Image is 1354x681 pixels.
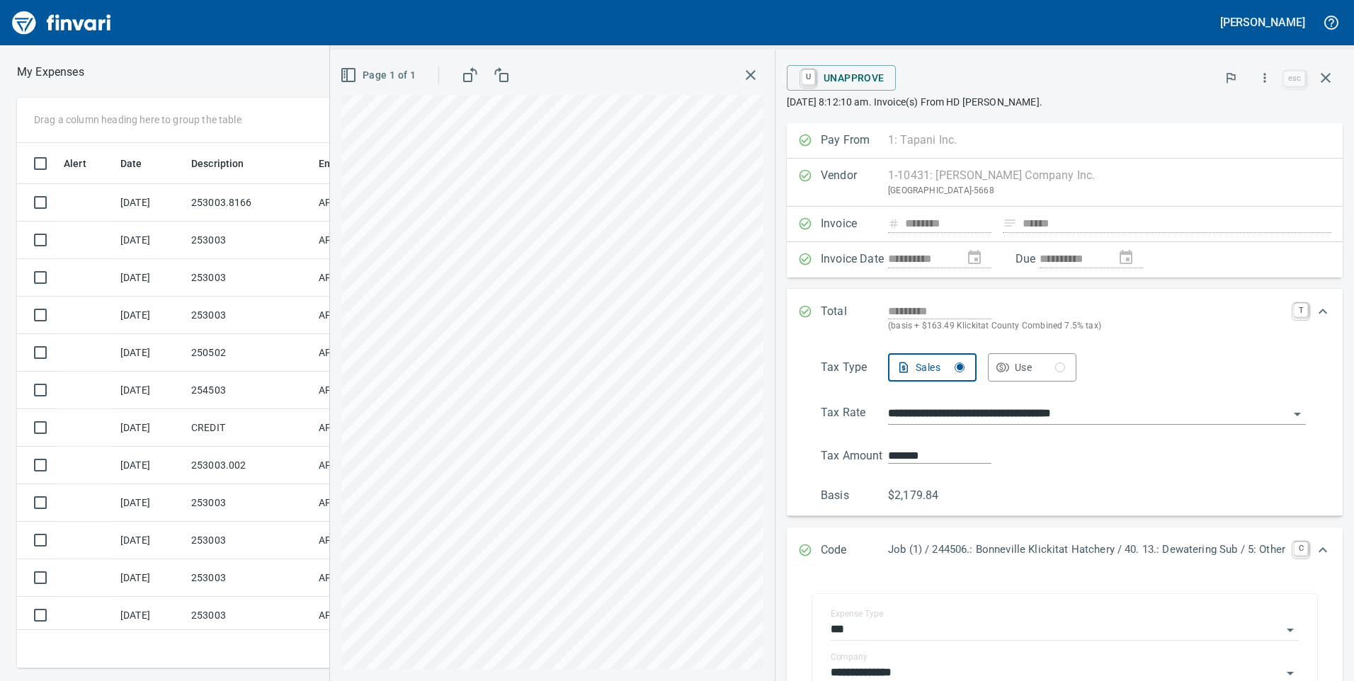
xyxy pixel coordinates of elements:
[313,259,419,297] td: AP Invoices
[115,559,186,597] td: [DATE]
[120,155,142,172] span: Date
[821,542,888,560] p: Code
[343,67,416,84] span: Page 1 of 1
[115,184,186,222] td: [DATE]
[821,447,888,464] p: Tax Amount
[313,559,419,597] td: AP Invoices
[1287,404,1307,424] button: Open
[1280,620,1300,640] button: Open
[888,353,977,382] button: Sales
[186,597,313,634] td: 253003
[186,372,313,409] td: 254503
[115,259,186,297] td: [DATE]
[313,409,419,447] td: AP Invoices
[313,297,419,334] td: AP Invoices
[186,222,313,259] td: 253003
[313,222,419,259] td: AP Invoices
[1280,61,1343,95] span: Close invoice
[64,155,86,172] span: Alert
[802,69,815,85] a: U
[888,542,1285,558] p: Job (1) / 244506.: Bonneville Klickitat Hatchery / 40. 13.: Dewatering Sub / 5: Other
[888,319,1285,333] p: (basis + $163.49 Klickitat County Combined 7.5% tax)
[787,527,1343,574] div: Expand
[115,297,186,334] td: [DATE]
[337,62,421,88] button: Page 1 of 1
[787,289,1343,348] div: Expand
[1220,15,1305,30] h5: [PERSON_NAME]
[191,155,244,172] span: Description
[787,65,896,91] button: UUnapprove
[313,597,419,634] td: AP Invoices
[17,64,84,81] nav: breadcrumb
[1249,62,1280,93] button: More
[64,155,105,172] span: Alert
[186,334,313,372] td: 250502
[115,409,186,447] td: [DATE]
[186,297,313,334] td: 253003
[8,6,115,40] img: Finvari
[821,303,888,333] p: Total
[186,484,313,522] td: 253003
[186,559,313,597] td: 253003
[115,334,186,372] td: [DATE]
[831,653,867,661] label: Company
[115,447,186,484] td: [DATE]
[115,522,186,559] td: [DATE]
[888,487,955,504] p: $2,179.84
[319,155,364,172] span: Employee
[115,372,186,409] td: [DATE]
[821,359,888,382] p: Tax Type
[798,66,884,90] span: Unapprove
[313,447,419,484] td: AP Invoices
[186,409,313,447] td: CREDIT
[1294,303,1308,317] a: T
[313,334,419,372] td: AP Invoices
[115,222,186,259] td: [DATE]
[17,64,84,81] p: My Expenses
[1217,11,1309,33] button: [PERSON_NAME]
[186,259,313,297] td: 253003
[988,353,1076,382] button: Use
[787,95,1343,109] p: [DATE] 8:12:10 am. Invoice(s) From HD [PERSON_NAME].
[313,372,419,409] td: AP Invoices
[191,155,263,172] span: Description
[1294,542,1308,556] a: C
[1015,359,1065,377] div: Use
[120,155,161,172] span: Date
[1215,62,1246,93] button: Flag
[831,610,883,618] label: Expense Type
[115,484,186,522] td: [DATE]
[916,359,965,377] div: Sales
[313,184,419,222] td: AP Invoices
[787,348,1343,516] div: Expand
[313,484,419,522] td: AP Invoices
[319,155,382,172] span: Employee
[1284,71,1305,86] a: esc
[821,487,888,504] p: Basis
[186,184,313,222] td: 253003.8166
[313,522,419,559] td: AP Invoices
[115,597,186,634] td: [DATE]
[186,447,313,484] td: 253003.002
[186,522,313,559] td: 253003
[821,404,888,425] p: Tax Rate
[34,113,241,127] p: Drag a column heading here to group the table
